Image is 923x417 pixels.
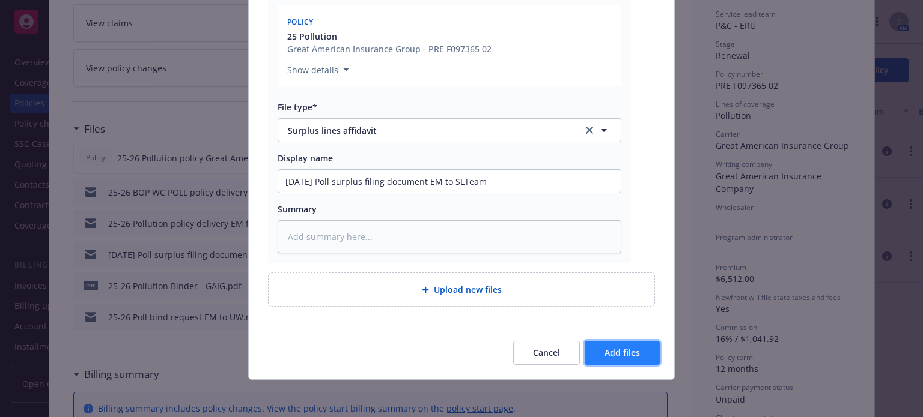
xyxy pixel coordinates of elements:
span: Upload new files [434,283,502,296]
div: Upload new files [268,272,655,307]
button: Add files [585,341,660,365]
input: Add display name here... [278,170,621,193]
button: Cancel [513,341,580,365]
span: Summary [278,203,317,215]
span: Add files [605,347,640,358]
span: Display name [278,152,333,164]
span: Cancel [533,347,560,358]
